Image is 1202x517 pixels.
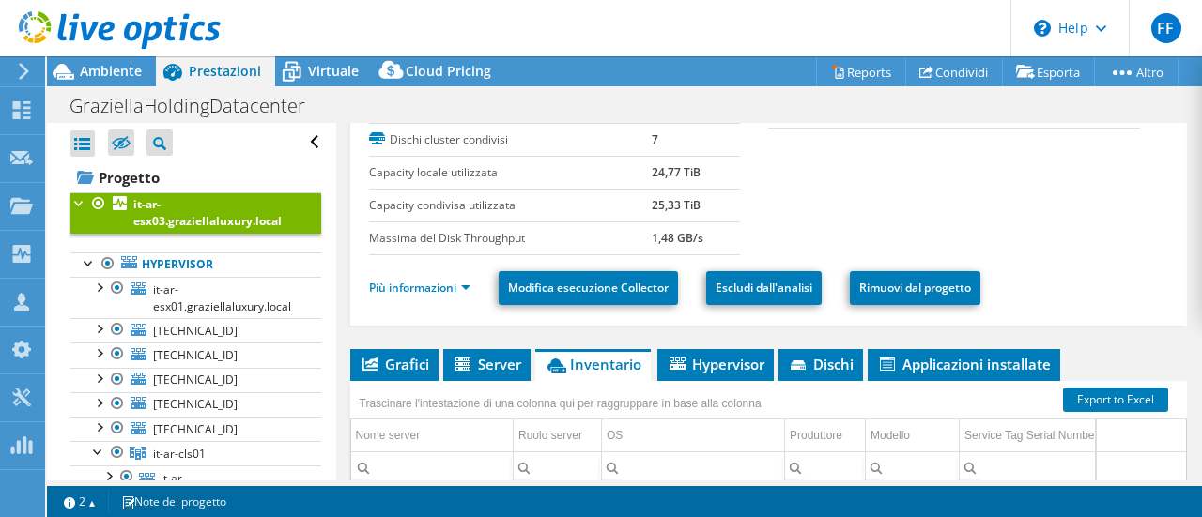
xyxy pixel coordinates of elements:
[960,451,1116,484] td: Column Service Tag Serial Number, Filter cell
[153,421,238,437] span: [TECHNICAL_ID]
[514,419,602,452] td: Ruolo server Column
[652,197,701,213] b: 25,33 TiB
[788,355,854,373] span: Dischi
[70,162,321,192] a: Progetto
[308,62,359,80] span: Virtuale
[51,490,109,513] a: 2
[866,419,960,452] td: Modello Column
[785,419,866,452] td: Produttore Column
[652,131,658,147] b: 7
[602,419,785,452] td: OS Column
[369,229,653,248] label: Massima del Disk Throughput
[189,62,261,80] span: Prestazioni
[153,446,206,462] span: it-ar-cls01
[70,368,321,392] a: [TECHNICAL_ID]
[960,419,1116,452] td: Service Tag Serial Number Column
[70,342,321,367] a: [TECHNICAL_ID]
[964,424,1099,447] div: Service Tag Serial Number
[360,355,429,373] span: Grafici
[70,417,321,441] a: [TECHNICAL_ID]
[369,130,653,149] label: Dischi cluster condivisi
[406,62,491,80] span: Cloud Pricing
[1002,57,1095,86] a: Esporta
[70,392,321,417] a: [TECHNICAL_ID]
[850,271,980,305] a: Rimuovi dal progetto
[351,451,514,484] td: Column Nome server, Filter cell
[790,424,842,447] div: Produttore
[602,451,785,484] td: Column OS, Filter cell
[351,419,514,452] td: Nome server Column
[153,372,238,388] span: [TECHNICAL_ID]
[785,451,866,484] td: Column Produttore, Filter cell
[652,230,703,246] b: 1,48 GB/s
[133,196,282,229] b: it-ar-esx03.graziellaluxury.local
[1063,388,1168,412] a: Export to Excel
[514,451,602,484] td: Column Ruolo server, Filter cell
[871,424,910,447] div: Modello
[816,57,906,86] a: Reports
[153,323,238,339] span: [TECHNICAL_ID]
[905,57,1003,86] a: Condividi
[70,441,321,465] a: it-ar-cls01
[1034,20,1051,37] svg: \n
[607,424,623,447] div: OS
[866,451,960,484] td: Column Modello, Filter cell
[545,355,641,373] span: Inventario
[667,355,764,373] span: Hypervisor
[706,271,822,305] a: Escludi dall'analisi
[369,163,653,182] label: Capacity locale utilizzata
[153,347,238,363] span: [TECHNICAL_ID]
[877,355,1051,373] span: Applicazioni installate
[80,62,142,80] span: Ambiente
[518,424,582,447] div: Ruolo server
[355,390,766,417] div: Trascinare l'intestazione di una colonna qui per raggruppare in base alla colonna
[153,281,291,314] span: it-ar-esx01.graziellaluxury.local
[70,318,321,342] a: [TECHNICAL_ID]
[70,465,321,507] a: it-ar-esx03.graziellaluxury.local
[453,355,521,373] span: Server
[153,396,238,412] span: [TECHNICAL_ID]
[108,490,239,513] a: Note del progetto
[1094,57,1179,86] a: Altro
[356,424,421,447] div: Nome server
[499,271,678,305] a: Modifica esecuzione Collector
[1151,13,1181,43] span: FF
[70,277,321,318] a: it-ar-esx01.graziellaluxury.local
[369,280,470,296] a: Più informazioni
[369,196,653,215] label: Capacity condivisa utilizzata
[61,96,334,116] h1: GraziellaHoldingDatacenter
[70,252,321,277] a: Hypervisor
[652,164,701,180] b: 24,77 TiB
[70,192,321,234] a: it-ar-esx03.graziellaluxury.local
